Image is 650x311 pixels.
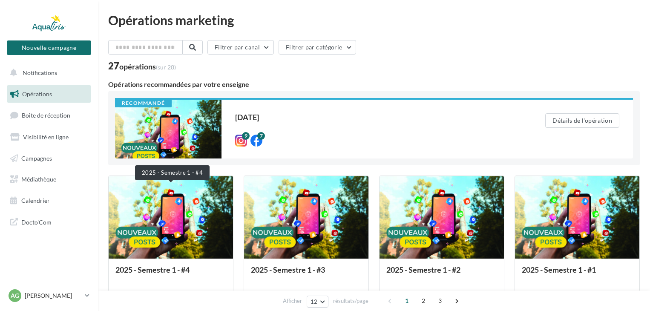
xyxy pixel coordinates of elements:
[522,265,633,282] div: 2025 - Semestre 1 - #1
[5,85,93,103] a: Opérations
[22,112,70,119] span: Boîte de réception
[283,297,302,305] span: Afficher
[207,40,274,55] button: Filtrer par canal
[5,213,93,231] a: Docto'Com
[386,265,497,282] div: 2025 - Semestre 1 - #2
[5,192,93,210] a: Calendrier
[307,296,328,308] button: 12
[21,176,56,183] span: Médiathèque
[21,154,52,161] span: Campagnes
[135,165,210,180] div: 2025 - Semestre 1 - #4
[108,61,176,71] div: 27
[21,216,52,227] span: Docto'Com
[235,113,511,121] div: [DATE]
[25,291,81,300] p: [PERSON_NAME]
[545,113,619,128] button: Détails de l'opération
[400,294,414,308] span: 1
[5,170,93,188] a: Médiathèque
[333,297,368,305] span: résultats/page
[257,132,265,140] div: 7
[23,69,57,76] span: Notifications
[11,291,19,300] span: AG
[23,133,69,141] span: Visibilité en ligne
[7,40,91,55] button: Nouvelle campagne
[5,150,93,167] a: Campagnes
[279,40,356,55] button: Filtrer par catégorie
[242,132,250,140] div: 9
[108,81,640,88] div: Opérations recommandées par votre enseigne
[119,63,176,70] div: opérations
[5,128,93,146] a: Visibilité en ligne
[156,63,176,71] span: (sur 28)
[108,14,640,26] div: Opérations marketing
[433,294,447,308] span: 3
[417,294,430,308] span: 2
[7,288,91,304] a: AG [PERSON_NAME]
[5,64,89,82] button: Notifications
[311,298,318,305] span: 12
[251,265,362,282] div: 2025 - Semestre 1 - #3
[5,106,93,124] a: Boîte de réception
[115,265,226,274] div: 2025 - Semestre 1 - #4
[22,90,52,98] span: Opérations
[21,197,50,204] span: Calendrier
[115,100,172,107] div: Recommandé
